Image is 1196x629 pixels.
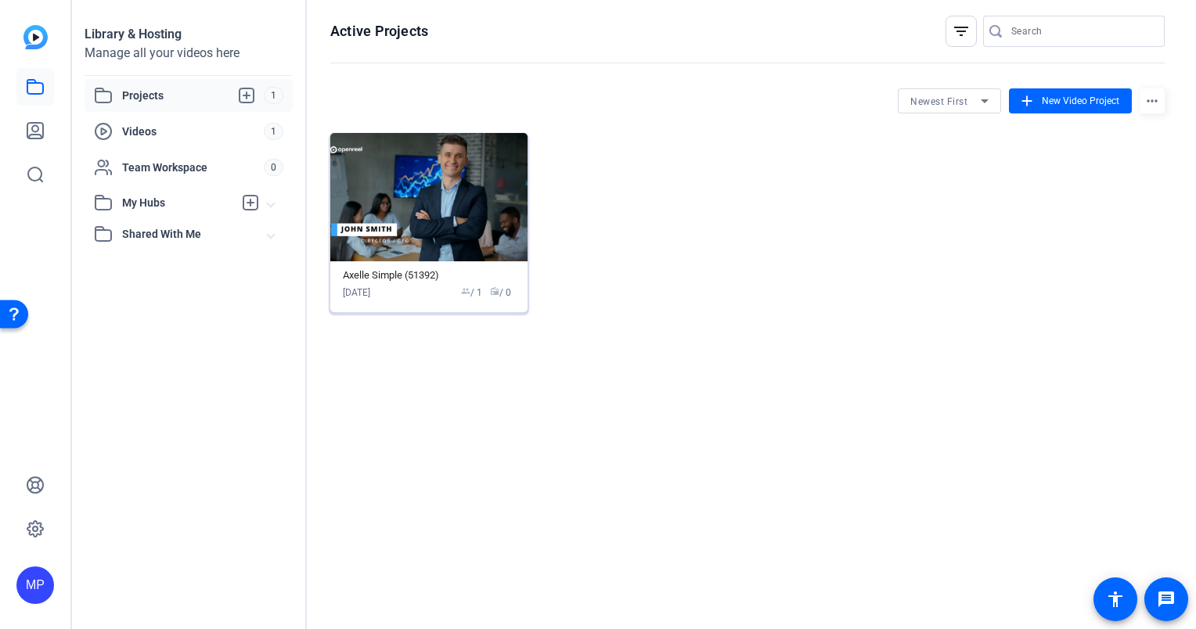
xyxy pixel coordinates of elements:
[952,22,971,41] mat-icon: filter_list
[264,87,283,104] span: 1
[1106,590,1125,609] mat-icon: accessibility
[461,286,470,296] span: group
[490,286,499,296] span: radio
[343,269,515,282] div: Axelle Simple (51392)
[23,25,48,49] img: blue-gradient.svg
[490,286,511,300] span: / 0
[1011,22,1152,41] input: Search
[343,286,370,300] div: [DATE]
[85,187,293,218] mat-expansion-panel-header: My Hubs
[1140,88,1165,113] mat-icon: more_horiz
[122,86,264,105] span: Projects
[1042,94,1119,108] span: New Video Project
[85,44,293,63] div: Manage all your videos here
[122,160,264,175] span: Team Workspace
[122,195,233,211] span: My Hubs
[1157,590,1176,609] mat-icon: message
[1009,88,1132,113] button: New Video Project
[264,159,283,176] span: 0
[330,22,428,41] h1: Active Projects
[330,133,528,261] img: Project thumbnail
[85,218,293,250] mat-expansion-panel-header: Shared With Me
[122,226,268,243] span: Shared With Me
[910,96,967,107] span: Newest First
[122,124,264,139] span: Videos
[85,25,293,44] div: Library & Hosting
[16,566,54,604] div: MP
[461,286,482,300] span: / 1
[1018,92,1036,110] mat-icon: add
[264,123,283,140] span: 1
